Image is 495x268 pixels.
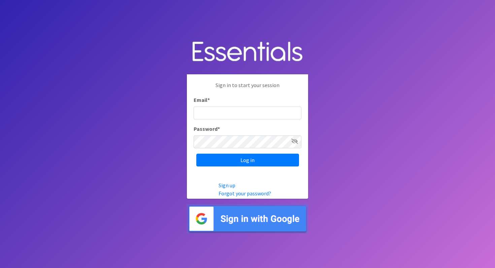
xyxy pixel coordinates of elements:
[187,204,308,233] img: Sign in with Google
[219,182,235,189] a: Sign up
[194,81,301,96] p: Sign in to start your session
[194,96,210,104] label: Email
[219,190,271,197] a: Forgot your password?
[194,125,220,133] label: Password
[196,154,299,166] input: Log in
[187,35,308,69] img: Human Essentials
[218,125,220,132] abbr: required
[207,97,210,103] abbr: required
